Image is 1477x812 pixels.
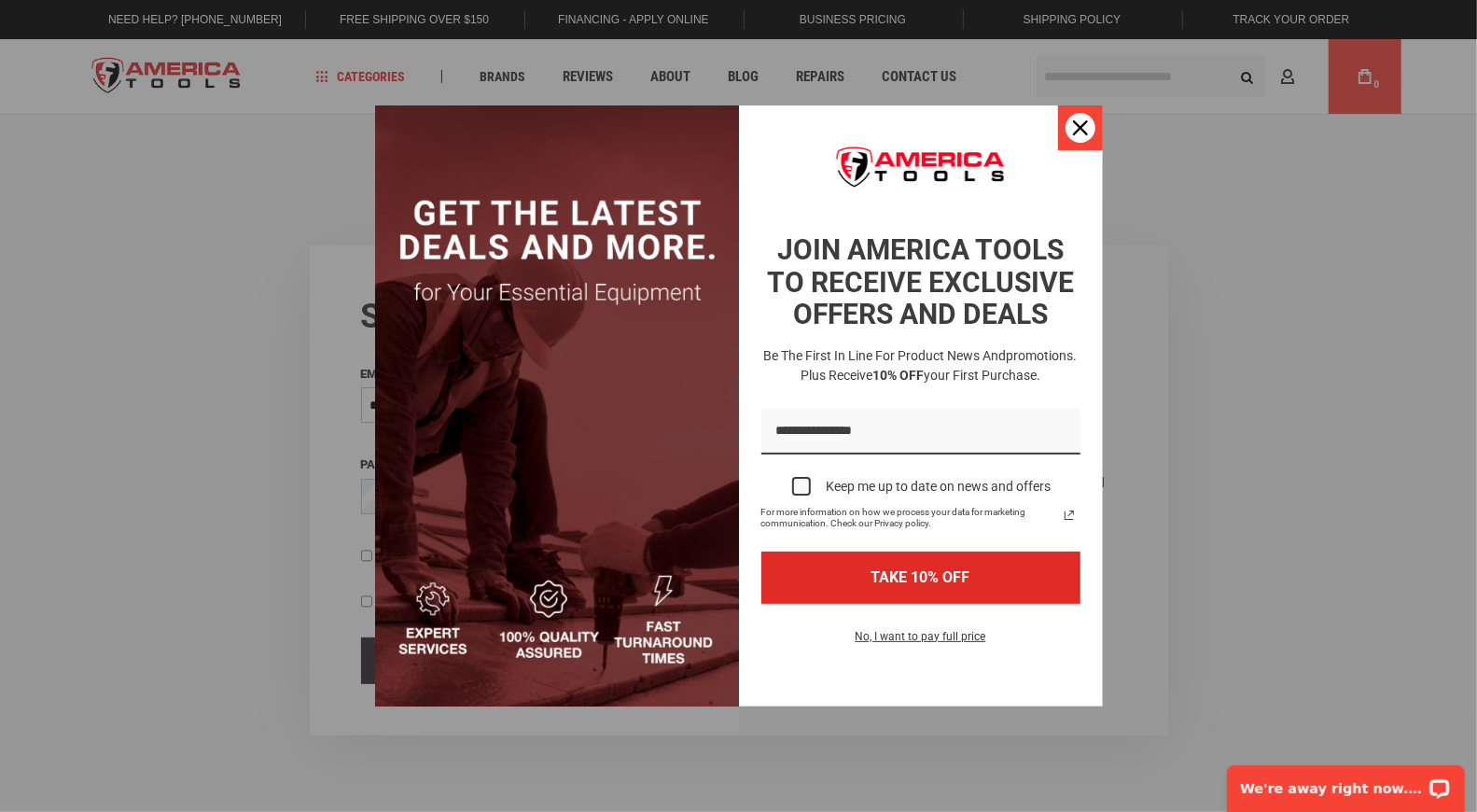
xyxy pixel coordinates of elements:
[826,479,1051,495] div: Keep me up to date on news and offers
[767,233,1074,330] strong: JOIN AMERICA TOOLS TO RECEIVE EXCLUSIVE OFFERS AND DEALS
[761,552,1080,603] button: TAKE 10% OFF
[1058,105,1103,150] button: Close
[1058,504,1080,526] a: Read our Privacy Policy
[872,368,924,383] strong: 10% OFF
[758,346,1084,385] h3: Be the first in line for product news and
[1073,120,1088,135] svg: close icon
[1058,504,1080,526] svg: link icon
[761,507,1058,529] span: For more information on how we process your data for marketing communication. Check our Privacy p...
[1215,753,1477,812] iframe: LiveChat chat widget
[801,348,1078,383] span: promotions. Plus receive your first purchase.
[761,408,1080,455] input: Email field
[841,626,1001,658] button: No, I want to pay full price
